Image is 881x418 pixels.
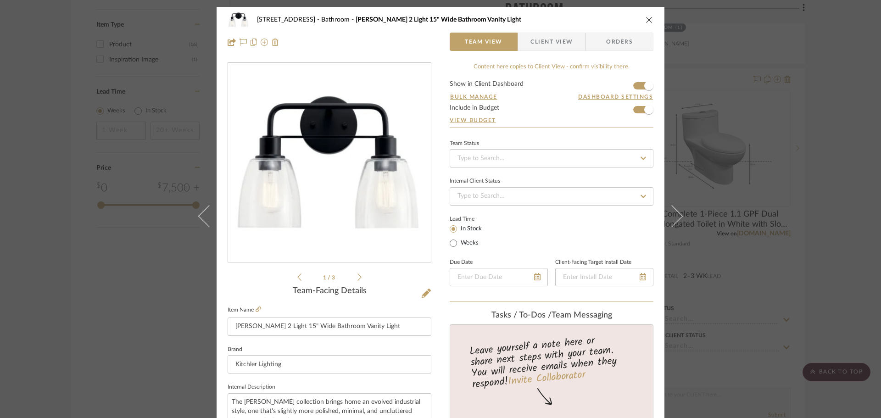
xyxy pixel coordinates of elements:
label: Client-Facing Target Install Date [555,260,631,265]
div: 0 [228,63,431,262]
label: Item Name [228,306,261,314]
span: Tasks / To-Dos / [491,311,552,319]
div: Team Status [450,141,479,146]
div: team Messaging [450,311,653,321]
label: Brand [228,347,242,352]
button: Bulk Manage [450,93,498,101]
img: adc51da0-d5f8-4f5a-8075-3448fdad642d_436x436.jpg [228,78,431,248]
label: Internal Description [228,385,275,390]
mat-radio-group: Select item type [450,223,497,249]
input: Enter Brand [228,355,431,373]
span: Orders [596,33,643,51]
img: Remove from project [272,39,279,46]
span: 1 [323,275,328,280]
div: Internal Client Status [450,179,500,184]
label: Due Date [450,260,473,265]
button: close [645,16,653,24]
div: Leave yourself a note here or share next steps with your team. You will receive emails when they ... [449,331,655,392]
a: Invite Collaborator [507,367,586,390]
span: Team View [465,33,502,51]
button: Dashboard Settings [578,93,653,101]
span: 3 [332,275,336,280]
span: / [328,275,332,280]
label: Lead Time [450,215,497,223]
label: In Stock [459,225,482,233]
span: Bathroom [321,17,356,23]
span: Client View [530,33,573,51]
div: Content here copies to Client View - confirm visibility there. [450,62,653,72]
div: Team-Facing Details [228,286,431,296]
span: [PERSON_NAME] 2 Light 15" Wide Bathroom Vanity Light [356,17,521,23]
a: View Budget [450,117,653,124]
input: Type to Search… [450,187,653,206]
input: Enter Item Name [228,318,431,336]
span: [STREET_ADDRESS] [257,17,321,23]
input: Enter Due Date [450,268,548,286]
label: Weeks [459,239,479,247]
input: Type to Search… [450,149,653,167]
input: Enter Install Date [555,268,653,286]
img: adc51da0-d5f8-4f5a-8075-3448fdad642d_48x40.jpg [228,11,250,29]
